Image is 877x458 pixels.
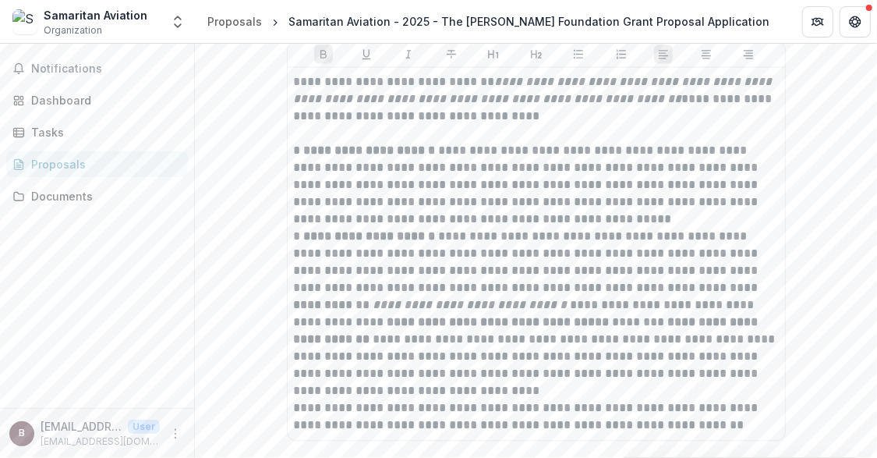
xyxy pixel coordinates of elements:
[569,45,588,64] button: Bullet List
[654,45,673,64] button: Align Left
[6,183,188,209] a: Documents
[527,45,546,64] button: Heading 2
[41,418,122,435] p: [EMAIL_ADDRESS][DOMAIN_NAME]
[19,428,25,438] div: byeager@samaritanaviation.org
[314,45,333,64] button: Bold
[357,45,376,64] button: Underline
[128,420,160,434] p: User
[44,7,147,23] div: Samaritan Aviation
[166,424,185,443] button: More
[31,188,175,204] div: Documents
[201,10,268,33] a: Proposals
[697,45,716,64] button: Align Center
[840,6,871,37] button: Get Help
[802,6,833,37] button: Partners
[739,45,758,64] button: Align Right
[31,92,175,108] div: Dashboard
[6,87,188,113] a: Dashboard
[201,10,776,33] nav: breadcrumb
[31,156,175,172] div: Proposals
[6,119,188,145] a: Tasks
[12,9,37,34] img: Samaritan Aviation
[6,56,188,81] button: Notifications
[41,435,160,449] p: [EMAIL_ADDRESS][DOMAIN_NAME]
[442,45,461,64] button: Strike
[31,62,182,76] span: Notifications
[44,23,102,37] span: Organization
[288,13,769,30] div: Samaritan Aviation - 2025 - The [PERSON_NAME] Foundation Grant Proposal Application
[6,151,188,177] a: Proposals
[612,45,631,64] button: Ordered List
[399,45,418,64] button: Italicize
[167,6,189,37] button: Open entity switcher
[31,124,175,140] div: Tasks
[484,45,503,64] button: Heading 1
[207,13,262,30] div: Proposals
